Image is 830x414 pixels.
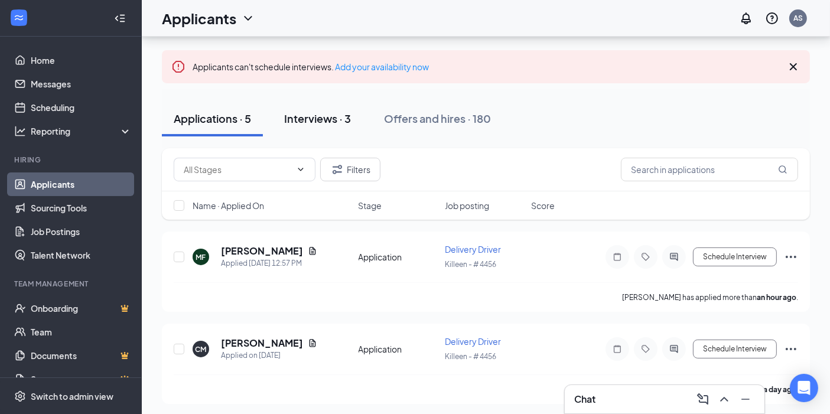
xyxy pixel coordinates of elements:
svg: Notifications [739,11,753,25]
span: Killeen - # 4456 [445,352,496,361]
a: Home [31,48,132,72]
svg: Ellipses [784,250,798,264]
div: Switch to admin view [31,390,113,402]
button: Schedule Interview [693,340,777,358]
button: Schedule Interview [693,247,777,266]
h5: [PERSON_NAME] [221,245,303,257]
h3: Chat [574,393,595,406]
a: Add your availability now [335,61,429,72]
svg: QuestionInfo [765,11,779,25]
svg: ActiveChat [667,344,681,354]
a: Messages [31,72,132,96]
svg: Document [308,338,317,348]
div: MF [196,252,206,262]
span: Name · Applied On [193,200,264,211]
h1: Applicants [162,8,236,28]
button: ChevronUp [715,390,734,409]
span: Delivery Driver [445,244,501,255]
button: Minimize [736,390,755,409]
a: OnboardingCrown [31,296,132,320]
div: Open Intercom Messenger [790,374,818,402]
svg: Collapse [114,12,126,24]
div: AS [793,13,803,23]
svg: MagnifyingGlass [778,165,787,174]
div: Applications · 5 [174,111,251,126]
input: Search in applications [621,158,798,181]
span: Job posting [445,200,489,211]
a: Team [31,320,132,344]
svg: ChevronDown [296,165,305,174]
b: a day ago [763,385,796,394]
a: Scheduling [31,96,132,119]
span: Score [531,200,555,211]
a: Job Postings [31,220,132,243]
svg: Settings [14,390,26,402]
svg: Ellipses [784,342,798,356]
svg: WorkstreamLogo [13,12,25,24]
span: Stage [359,200,382,211]
svg: Error [171,60,185,74]
svg: Note [610,344,624,354]
svg: Note [610,252,624,262]
svg: Analysis [14,125,26,137]
a: DocumentsCrown [31,344,132,367]
svg: Filter [330,162,344,177]
div: Reporting [31,125,132,137]
span: Killeen - # 4456 [445,260,496,269]
svg: ChevronDown [241,11,255,25]
a: Sourcing Tools [31,196,132,220]
div: Application [359,251,438,263]
h5: [PERSON_NAME] [221,337,303,350]
svg: ChevronUp [717,392,731,406]
p: [PERSON_NAME] has applied more than . [622,292,798,302]
a: SurveysCrown [31,367,132,391]
div: Hiring [14,155,129,165]
svg: Cross [786,60,800,74]
span: Delivery Driver [445,336,501,347]
svg: Minimize [738,392,753,406]
a: Applicants [31,172,132,196]
button: ComposeMessage [694,390,712,409]
div: Applied [DATE] 12:57 PM [221,257,317,269]
b: an hour ago [757,293,796,302]
svg: Tag [639,344,653,354]
button: Filter Filters [320,158,380,181]
svg: ActiveChat [667,252,681,262]
div: Interviews · 3 [284,111,351,126]
svg: ComposeMessage [696,392,710,406]
div: Application [359,343,438,355]
a: Talent Network [31,243,132,267]
div: CM [196,344,207,354]
div: Offers and hires · 180 [384,111,491,126]
div: Team Management [14,279,129,289]
input: All Stages [184,163,291,176]
span: Applicants can't schedule interviews. [193,61,429,72]
div: Applied on [DATE] [221,350,317,361]
svg: Document [308,246,317,256]
svg: Tag [639,252,653,262]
